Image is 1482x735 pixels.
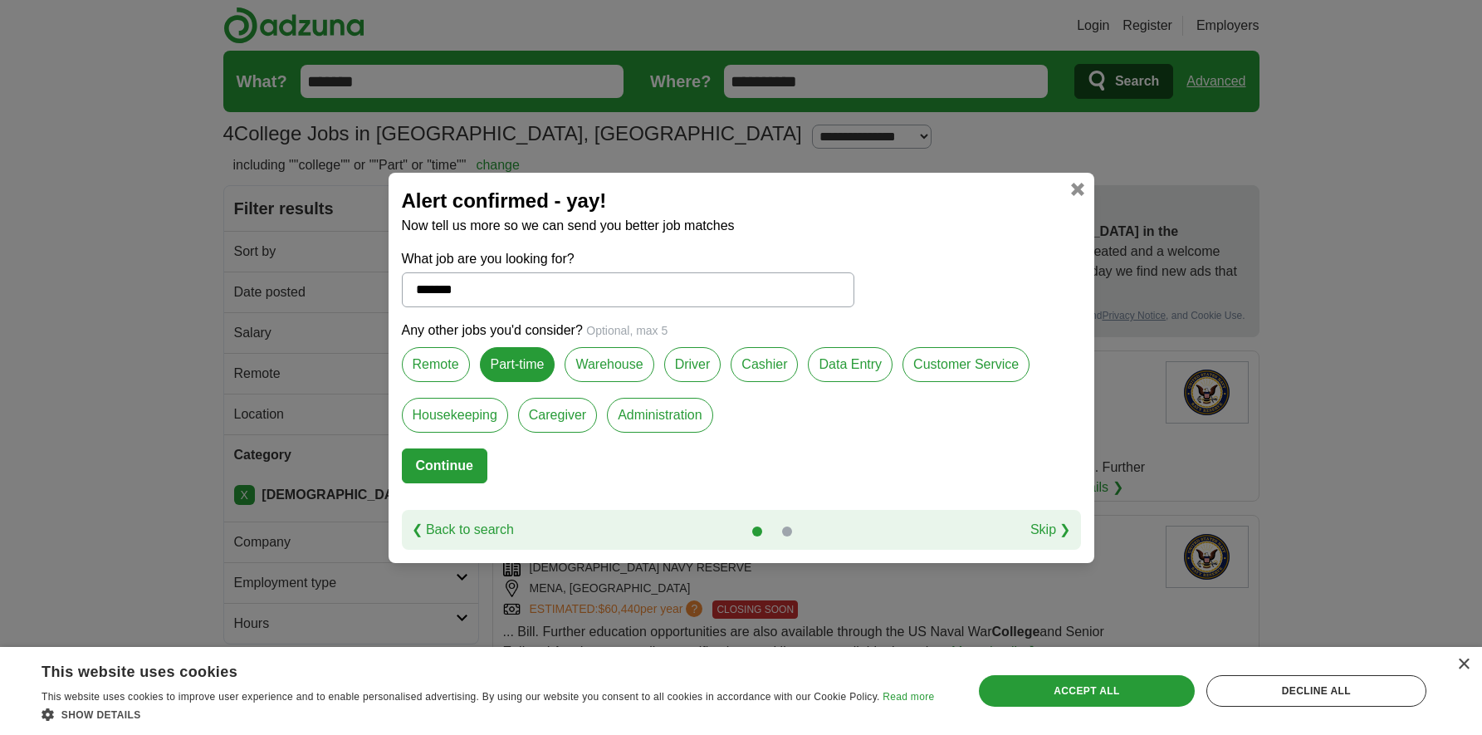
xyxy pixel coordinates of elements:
label: Housekeeping [402,398,508,433]
label: Customer Service [902,347,1030,382]
div: Show details [42,706,934,723]
span: Show details [61,709,141,721]
button: Continue [402,448,487,483]
span: This website uses cookies to improve user experience and to enable personalised advertising. By u... [42,691,880,703]
div: Close [1457,659,1470,671]
label: Cashier [731,347,798,382]
label: Remote [402,347,470,382]
a: Read more, opens a new window [883,691,934,703]
label: What job are you looking for? [402,249,854,269]
div: Decline all [1206,675,1426,707]
p: Any other jobs you'd consider? [402,321,1081,341]
label: Administration [607,398,712,433]
label: Part-time [480,347,555,382]
p: Now tell us more so we can send you better job matches [402,216,1081,236]
a: ❮ Back to search [412,520,514,540]
label: Driver [664,347,721,382]
div: Accept all [979,675,1195,707]
a: Skip ❯ [1030,520,1071,540]
span: Optional, max 5 [586,324,668,337]
h2: Alert confirmed - yay! [402,186,1081,216]
label: Caregiver [518,398,597,433]
label: Data Entry [808,347,893,382]
label: Warehouse [565,347,653,382]
div: This website uses cookies [42,657,893,682]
